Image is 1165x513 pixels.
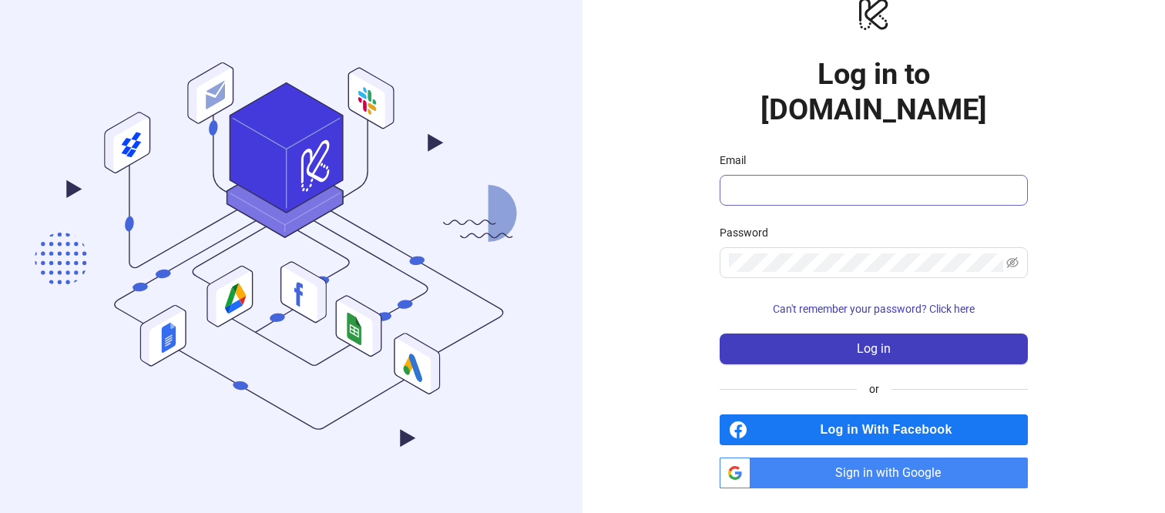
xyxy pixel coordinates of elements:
[720,458,1028,488] a: Sign in with Google
[720,303,1028,315] a: Can't remember your password? Click here
[729,253,1003,272] input: Password
[754,414,1028,445] span: Log in With Facebook
[857,342,891,356] span: Log in
[720,414,1028,445] a: Log in With Facebook
[729,181,1016,199] input: Email
[773,303,975,315] span: Can't remember your password? Click here
[720,297,1028,321] button: Can't remember your password? Click here
[857,381,891,397] span: or
[720,152,756,169] label: Email
[1006,256,1019,269] span: eye-invisible
[720,224,778,241] label: Password
[720,334,1028,364] button: Log in
[720,56,1028,127] h1: Log in to [DOMAIN_NAME]
[757,458,1028,488] span: Sign in with Google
